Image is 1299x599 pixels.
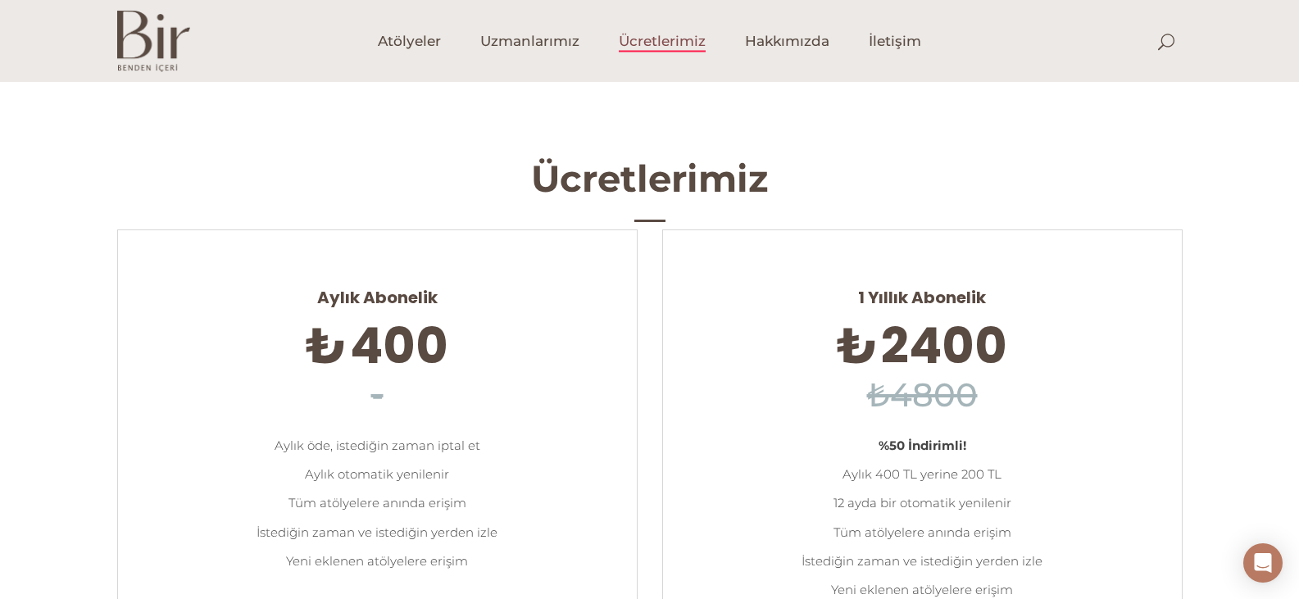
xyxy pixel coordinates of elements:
[143,273,612,308] span: Aylık Abonelik
[619,32,706,51] span: Ücretlerimiz
[688,488,1157,517] li: 12 ayda bir otomatik yenilenir
[881,311,1007,380] span: 2400
[745,32,829,51] span: Hakkımızda
[688,371,1157,420] h6: ₺4800
[1243,543,1283,583] div: Open Intercom Messenger
[688,273,1157,308] span: 1 Yıllık Abonelik
[837,311,878,380] span: ₺
[869,32,921,51] span: İletişim
[688,518,1157,547] li: Tüm atölyelere anında erişim
[143,371,612,420] h6: -
[143,431,612,460] li: Aylık öde, istediğin zaman iptal et
[143,460,612,488] li: Aylık otomatik yenilenir
[879,438,966,453] strong: %50 İndirimli!
[688,460,1157,488] li: Aylık 400 TL yerine 200 TL
[143,547,612,575] li: Yeni eklenen atölyelere erişim
[350,311,448,380] span: 400
[378,32,441,51] span: Atölyeler
[143,488,612,517] li: Tüm atölyelere anında erişim
[143,518,612,547] li: İstediğin zaman ve istediğin yerden izle
[480,32,579,51] span: Uzmanlarımız
[688,547,1157,575] li: İstediğin zaman ve istediğin yerden izle
[306,311,347,380] span: ₺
